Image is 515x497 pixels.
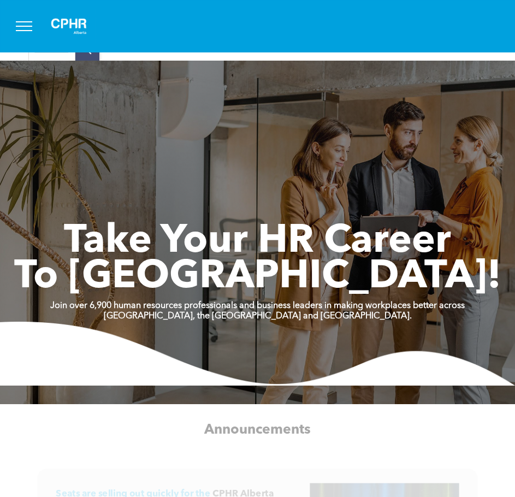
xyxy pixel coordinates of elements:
[64,222,451,262] span: Take Your HR Career
[10,12,38,40] button: menu
[104,312,412,321] strong: [GEOGRAPHIC_DATA], the [GEOGRAPHIC_DATA] and [GEOGRAPHIC_DATA].
[204,423,311,436] span: Announcements
[14,258,501,297] span: To [GEOGRAPHIC_DATA]!
[42,9,96,44] img: A white background with a few lines on it
[50,301,465,310] strong: Join over 6,900 human resources professionals and business leaders in making workplaces better ac...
